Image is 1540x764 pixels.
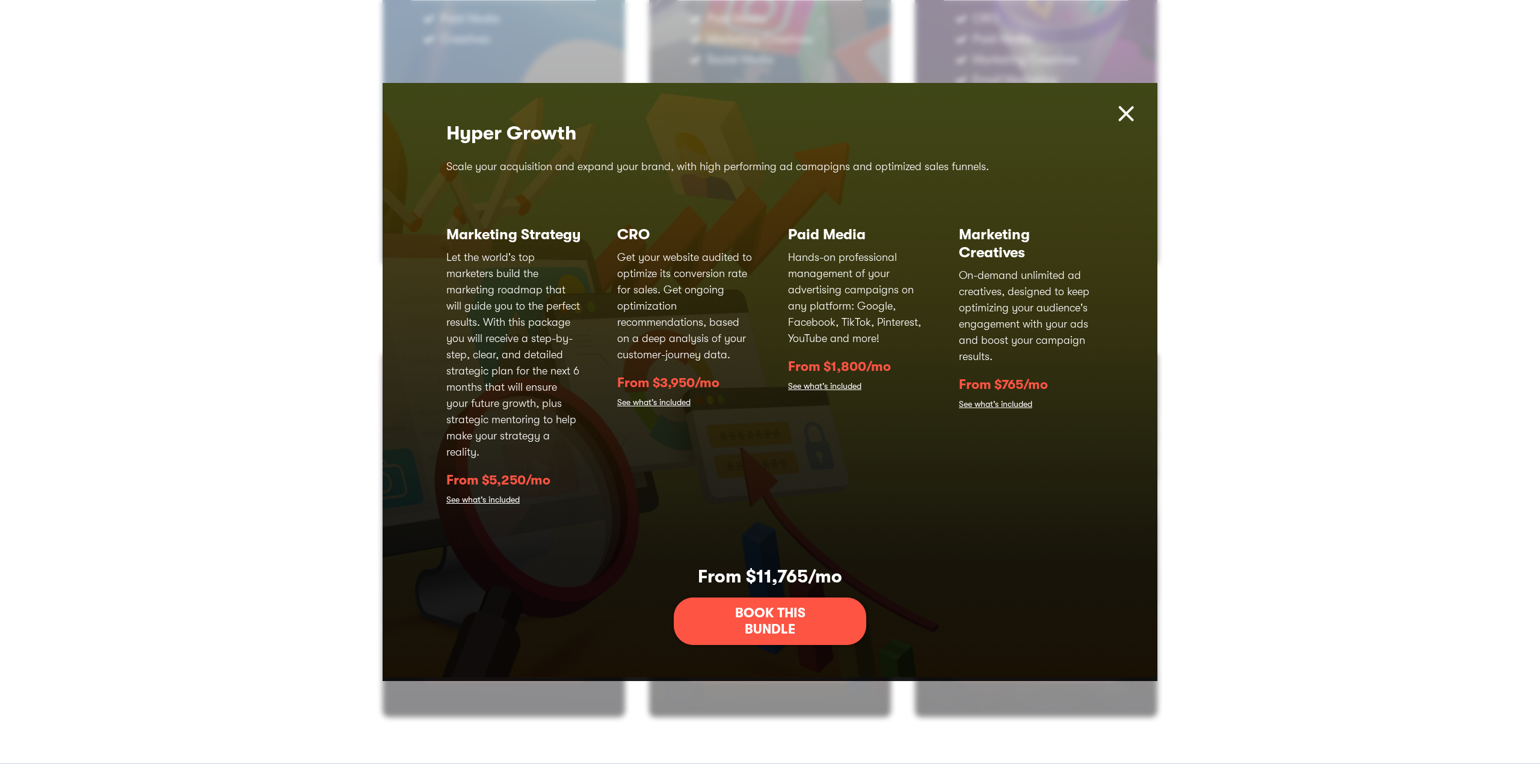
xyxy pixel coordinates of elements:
[788,356,923,376] p: From $1,800/mo
[698,563,842,590] p: From $11,765/mo
[788,225,923,243] h3: Paid Media
[446,470,581,490] p: From $5,250/mo
[446,249,581,460] p: Let the world's top marketers build the marketing roadmap that will guide you to the perfect resu...
[788,249,923,347] p: Hands-on professional management of your advertising campaigns on any platform: Google, Facebook,...
[617,249,752,363] p: Get your website audited to optimize its conversion rate for sales. Get ongoing optimization reco...
[674,597,866,645] a: BOOK THIS BUNDLE
[446,492,520,509] a: See what's included
[959,267,1094,365] p: On-demand unlimited ad creatives, designed to keep optimizing your audience's engagement with you...
[446,119,1094,148] h2: Hyper Growth
[710,605,830,637] div: BOOK THIS BUNDLE
[959,225,1094,261] h3: Marketing Creatives
[617,225,752,243] h3: CRO
[788,379,861,396] a: See what's included
[446,225,581,243] h3: Marketing Strategy
[1354,634,1540,764] iframe: Chat Widget
[959,374,1094,394] p: From $765/mo
[617,373,752,393] p: From $3,950/mo
[1354,634,1540,764] div: Chat-Widget
[959,397,1032,414] a: See what's included
[446,159,1094,175] p: Scale your acquisition and expand your brand, with high performing ad camapigns and optimized sal...
[617,395,691,412] a: See what's included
